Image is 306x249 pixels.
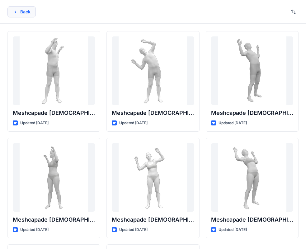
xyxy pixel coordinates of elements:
a: Meshcapade Male Bend Side To Side Animation [112,36,194,105]
p: Updated [DATE] [20,227,49,233]
a: Meshcapade Male Stretch Side To Side Animation [13,36,95,105]
p: Meshcapade [DEMOGRAPHIC_DATA] Bend Side to Side Animation [112,215,194,224]
button: Back [7,6,36,17]
a: Meshcapade Female Bend Side to Side Animation [112,143,194,212]
p: Meshcapade [DEMOGRAPHIC_DATA] Bend Forward To Back Animation [211,109,293,117]
p: Updated [DATE] [119,120,148,126]
p: Updated [DATE] [119,227,148,233]
p: Meshcapade [DEMOGRAPHIC_DATA] Bend Side To Side Animation [112,109,194,117]
p: Updated [DATE] [20,120,49,126]
p: Meshcapade [DEMOGRAPHIC_DATA] Stretch Side To Side Animation [13,109,95,117]
a: Meshcapade Male Bend Forward To Back Animation [211,36,293,105]
a: Meshcapade Female Bend Forward to Back Animation [211,143,293,212]
a: Meshcapade Female Stretch Side To Side Animation [13,143,95,212]
p: Updated [DATE] [219,227,247,233]
p: Meshcapade [DEMOGRAPHIC_DATA] Bend Forward to Back Animation [211,215,293,224]
p: Meshcapade [DEMOGRAPHIC_DATA] Stretch Side To Side Animation [13,215,95,224]
p: Updated [DATE] [219,120,247,126]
